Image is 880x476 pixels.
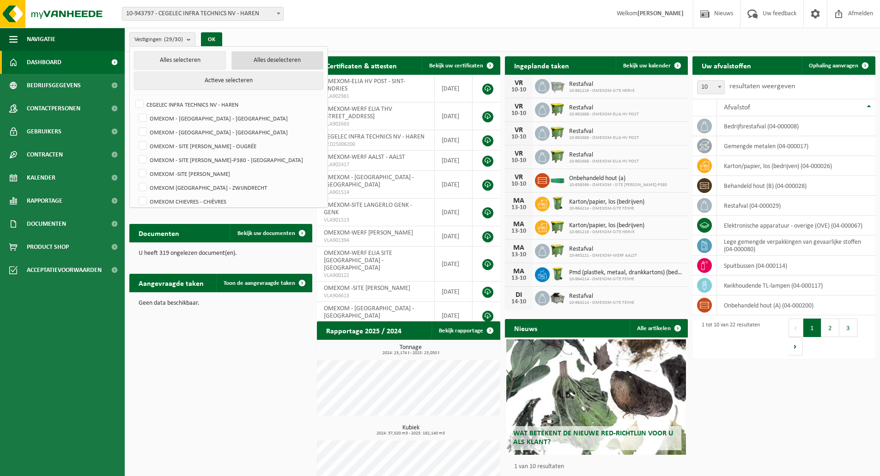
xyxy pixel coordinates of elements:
td: bedrijfsrestafval (04-000008) [717,116,875,136]
a: Ophaling aanvragen [801,56,874,75]
span: Afvalstof [724,104,750,111]
div: 13-10 [510,228,528,235]
a: Alle artikelen [630,319,687,337]
div: 14-10 [510,299,528,305]
span: OMEXOM-ELIA HV POST - SINT-ANDRIES [324,78,405,92]
span: Rapportage [27,189,62,212]
td: [DATE] [435,151,473,171]
div: 13-10 [510,252,528,258]
span: Onbehandeld hout (a) [569,175,667,182]
span: 10-981216 - OMEXOM-SITE HERVE [569,229,644,235]
span: Bekijk uw certificaten [429,63,483,69]
span: 10-958596 - OMEXOM - SITE [PERSON_NAME]-P380 [569,182,667,188]
span: OMEXOM-WERF AALST - AALST [324,154,405,161]
span: Toon de aangevraagde taken [224,280,295,286]
label: OMEXOM [GEOGRAPHIC_DATA] - ZWIJNDRECHT [137,181,323,194]
td: lege gemengde verpakkingen van gevaarlijke stoffen (04-000080) [717,235,875,256]
div: DI [510,291,528,299]
td: onbehandeld hout (A) (04-000200) [717,295,875,315]
label: OMEXOM - [GEOGRAPHIC_DATA] - [GEOGRAPHIC_DATA] [137,111,323,125]
td: [DATE] [435,226,473,247]
span: Kalender [27,166,55,189]
td: [DATE] [435,171,473,199]
span: Documenten [27,212,66,235]
a: Bekijk uw certificaten [422,56,499,75]
span: Restafval [569,128,639,135]
div: VR [510,79,528,87]
h2: Certificaten & attesten [317,56,406,74]
h2: Rapportage 2025 / 2024 [317,321,411,339]
span: 10-992688 - OMEXOM-ELIA HV POST [569,159,639,164]
td: [DATE] [435,302,473,330]
img: WB-1100-HPE-GN-50 [550,242,565,258]
div: MA [510,268,528,275]
span: OMEXOM-WERF ELIA THV [STREET_ADDRESS] [324,106,392,120]
div: 10-10 [510,181,528,187]
span: Pmd (plastiek, metaal, drankkartons) (bedrijven) [569,269,683,277]
label: CEGELEC INFRA TECHNICS NV - HAREN [134,97,323,111]
td: [DATE] [435,130,473,151]
h2: Uw afvalstoffen [692,56,760,74]
span: 2024: 23,174 t - 2025: 23,050 t [322,351,500,355]
div: 1 tot 10 van 22 resultaten [697,318,760,356]
div: MA [510,197,528,205]
span: Acceptatievoorwaarden [27,259,102,282]
span: OMEXOM - [GEOGRAPHIC_DATA] - [GEOGRAPHIC_DATA] [324,305,414,319]
span: OMEXOM - [GEOGRAPHIC_DATA] - [GEOGRAPHIC_DATA] [324,174,414,188]
td: spuitbussen (04-000114) [717,256,875,276]
img: WB-1100-HPE-GN-50 [550,148,565,164]
span: Wat betekent de nieuwe RED-richtlijn voor u als klant? [513,430,673,446]
h2: Documenten [129,224,188,242]
span: 10-981216 - OMEXOM-SITE HERVE [569,88,635,94]
span: 10-943797 - CEGELEC INFRA TECHNICS NV - HAREN [122,7,284,21]
label: OMEXOM - SITE [PERSON_NAME]-P380 - [GEOGRAPHIC_DATA] [137,153,323,167]
span: Product Shop [27,235,69,259]
span: 10-992688 - OMEXOM-ELIA HV POST [569,112,639,117]
span: VLA901514 [324,189,427,196]
a: Bekijk uw kalender [616,56,687,75]
a: Toon de aangevraagde taken [216,274,311,292]
td: behandeld hout (B) (04-000028) [717,176,875,196]
span: Ophaling aanvragen [809,63,858,69]
td: karton/papier, los (bedrijven) (04-000026) [717,156,875,176]
div: MA [510,221,528,228]
span: Bekijk uw kalender [623,63,671,69]
span: 10-964214 - OMEXOM-SITE FEXHE [569,206,644,211]
strong: [PERSON_NAME] [637,10,684,17]
span: Navigatie [27,28,55,51]
label: OMEXOM CHIEVRES - CHIÈVRES [137,194,323,208]
count: (29/30) [164,36,183,42]
div: 13-10 [510,205,528,211]
td: kwikhoudende TL-lampen (04-000117) [717,276,875,295]
span: Dashboard [27,51,61,74]
div: MA [510,244,528,252]
h3: Tonnage [322,344,500,355]
span: Bedrijfsgegevens [27,74,81,97]
td: [DATE] [435,199,473,226]
span: VLA904613 [324,292,427,300]
div: 10-10 [510,87,528,93]
div: 10-10 [510,134,528,140]
td: [DATE] [435,247,473,282]
span: Restafval [569,151,639,159]
img: WB-1100-HPE-GN-50 [550,219,565,235]
button: 1 [803,319,821,337]
span: 10 [697,80,725,94]
label: OMEXOM -SITE [PERSON_NAME] [137,167,323,181]
label: OMEXOM - [GEOGRAPHIC_DATA] - [GEOGRAPHIC_DATA] [137,125,323,139]
td: [DATE] [435,75,473,102]
div: VR [510,103,528,110]
span: Bekijk uw documenten [237,230,295,236]
span: OMEXOM-SITE LANGERLO GENK - GENK [324,202,412,216]
span: Vestigingen [134,33,183,47]
button: 3 [839,319,857,337]
div: VR [510,150,528,157]
a: Wat betekent de nieuwe RED-richtlijn voor u als klant? [506,339,686,455]
h2: Aangevraagde taken [129,274,213,292]
span: 10-992688 - OMEXOM-ELIA HV POST [569,135,639,141]
span: Restafval [569,246,637,253]
button: Vestigingen(29/30) [129,32,195,46]
img: WB-0240-HPE-GN-50 [550,266,565,282]
td: elektronische apparatuur - overige (OVE) (04-000067) [717,216,875,235]
h2: Ingeplande taken [505,56,578,74]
